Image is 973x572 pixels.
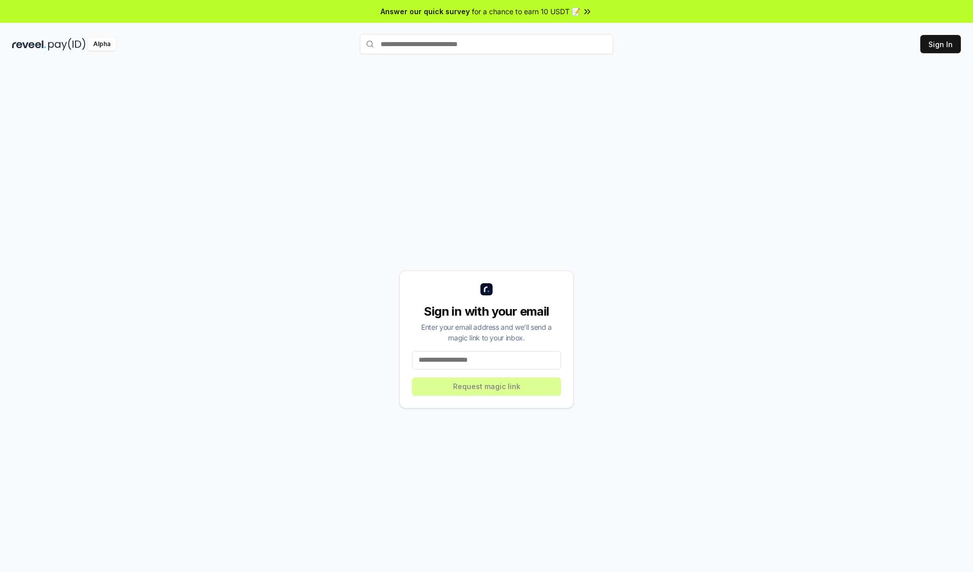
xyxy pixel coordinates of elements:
button: Sign In [920,35,961,53]
div: Enter your email address and we’ll send a magic link to your inbox. [412,322,561,343]
div: Sign in with your email [412,303,561,320]
img: pay_id [48,38,86,51]
div: Alpha [88,38,116,51]
img: reveel_dark [12,38,46,51]
span: for a chance to earn 10 USDT 📝 [472,6,580,17]
img: logo_small [480,283,493,295]
span: Answer our quick survey [381,6,470,17]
